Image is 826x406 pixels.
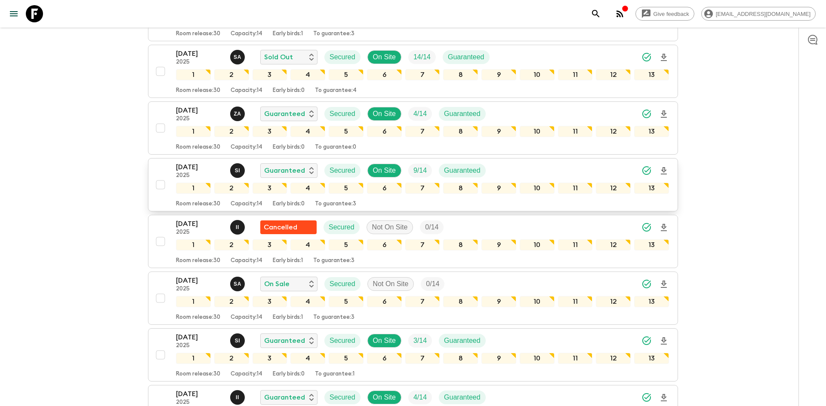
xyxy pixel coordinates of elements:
button: [DATE]2025Said IsouktanGuaranteedSecuredOn SiteTrip FillGuaranteed12345678910111213Room release:3... [148,158,678,211]
p: Guaranteed [264,165,305,176]
p: Secured [330,336,355,346]
div: 11 [558,296,593,307]
p: Secured [330,165,355,176]
div: Secured [324,277,361,291]
p: S I [235,337,240,344]
div: 4 [290,239,325,250]
p: 2025 [176,399,223,406]
div: 1 [176,353,211,364]
div: Flash Pack cancellation [260,220,317,234]
div: 11 [558,239,593,250]
div: 11 [558,183,593,194]
div: 12 [596,239,631,250]
div: 2 [214,296,249,307]
p: Early birds: 1 [273,314,303,321]
svg: Synced Successfully [641,165,652,176]
p: To guarantee: 3 [315,201,356,208]
div: Secured [324,164,361,177]
button: search adventures [587,5,604,22]
p: To guarantee: 4 [315,87,357,94]
p: Early birds: 0 [273,87,305,94]
div: Trip Fill [421,277,444,291]
p: Guaranteed [444,109,481,119]
div: 12 [596,69,631,80]
span: Ismail Ingrioui [230,393,247,400]
p: On Site [373,165,396,176]
p: Early birds: 0 [273,201,305,208]
p: 4 / 14 [413,109,427,119]
p: Z A [234,110,241,117]
div: 2 [214,69,249,80]
span: Zakaria Achahri [230,109,247,116]
div: 8 [443,126,478,137]
div: 9 [481,353,516,364]
div: Trip Fill [408,107,432,121]
button: SA [230,277,247,291]
p: S A [234,281,241,287]
p: Room release: 30 [176,144,220,151]
div: 13 [634,69,669,80]
svg: Synced Successfully [641,222,652,232]
div: 3 [253,353,287,364]
div: Not On Site [367,220,413,234]
svg: Synced Successfully [641,392,652,403]
svg: Download Onboarding [659,393,669,403]
div: 3 [253,69,287,80]
div: Secured [324,50,361,64]
div: 7 [405,239,440,250]
span: Samir Achahri [230,52,247,59]
p: [DATE] [176,389,223,399]
div: 9 [481,239,516,250]
button: [DATE]2025Ismail IngriouiFlash Pack cancellationSecuredNot On SiteTrip Fill12345678910111213Room ... [148,215,678,268]
p: Not On Site [373,279,409,289]
p: I I [236,394,239,401]
div: 6 [367,69,402,80]
p: Capacity: 14 [231,87,262,94]
p: Early birds: 1 [273,31,303,37]
svg: Download Onboarding [659,279,669,290]
p: To guarantee: 3 [313,314,354,321]
p: 0 / 14 [426,279,439,289]
div: 2 [214,239,249,250]
button: [DATE]2025Samir AchahriOn SaleSecuredNot On SiteTrip Fill12345678910111213Room release:30Capacity... [148,272,678,325]
div: On Site [367,50,401,64]
p: 14 / 14 [413,52,431,62]
div: 8 [443,239,478,250]
div: 9 [481,296,516,307]
div: 5 [329,353,364,364]
div: On Site [367,334,401,348]
button: [DATE]2025Said IsouktanGuaranteedSecuredOn SiteTrip FillGuaranteed12345678910111213Room release:3... [148,328,678,382]
p: Room release: 30 [176,314,220,321]
div: 7 [405,296,440,307]
div: 1 [176,69,211,80]
div: 10 [520,296,555,307]
div: 4 [290,126,325,137]
div: 1 [176,126,211,137]
svg: Download Onboarding [659,166,669,176]
div: 2 [214,353,249,364]
svg: Download Onboarding [659,223,669,233]
div: On Site [367,391,401,404]
p: 2025 [176,59,223,66]
span: Ismail Ingrioui [230,223,247,229]
div: 11 [558,353,593,364]
p: To guarantee: 3 [313,257,354,264]
div: 8 [443,353,478,364]
button: SI [230,163,247,178]
p: To guarantee: 1 [315,371,354,378]
p: Capacity: 14 [231,144,262,151]
p: [DATE] [176,162,223,172]
p: Capacity: 14 [231,371,262,378]
div: Not On Site [367,277,414,291]
p: Secured [329,222,354,232]
div: 7 [405,183,440,194]
p: To guarantee: 0 [315,144,356,151]
p: 3 / 14 [413,336,427,346]
div: 7 [405,126,440,137]
div: 7 [405,69,440,80]
p: Early birds: 0 [273,144,305,151]
p: [DATE] [176,105,223,116]
div: 5 [329,69,364,80]
svg: Download Onboarding [659,336,669,346]
div: 8 [443,183,478,194]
